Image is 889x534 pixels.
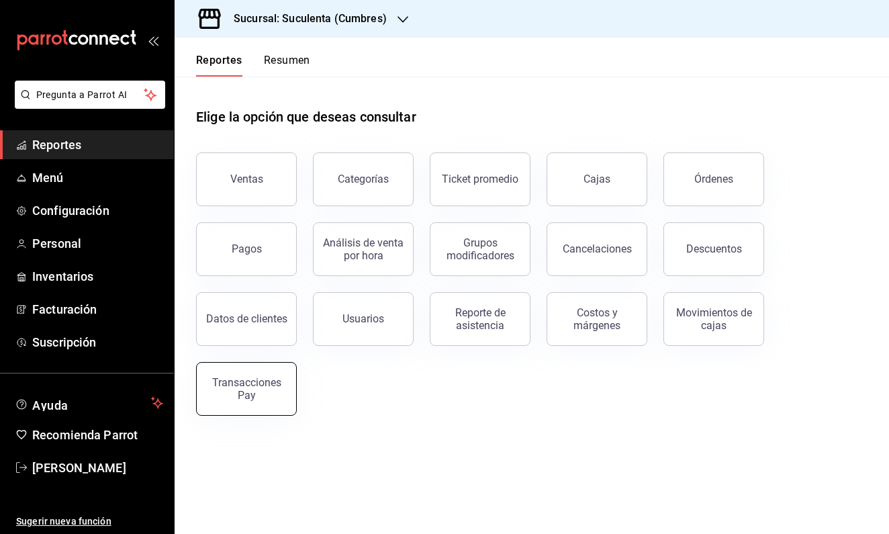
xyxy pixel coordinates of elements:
div: Cajas [583,171,611,187]
div: Costos y márgenes [555,306,639,332]
button: Órdenes [663,152,764,206]
div: Cancelaciones [563,242,632,255]
button: Pregunta a Parrot AI [15,81,165,109]
button: Usuarios [313,292,414,346]
span: Personal [32,234,163,253]
button: Descuentos [663,222,764,276]
button: Ticket promedio [430,152,530,206]
span: Menú [32,169,163,187]
button: Datos de clientes [196,292,297,346]
a: Cajas [547,152,647,206]
span: Suscripción [32,333,163,351]
span: Facturación [32,300,163,318]
div: Datos de clientes [206,312,287,325]
div: Descuentos [686,242,742,255]
button: Transacciones Pay [196,362,297,416]
div: Ticket promedio [442,173,518,185]
div: Pagos [232,242,262,255]
span: Inventarios [32,267,163,285]
div: Reporte de asistencia [438,306,522,332]
div: Grupos modificadores [438,236,522,262]
button: Análisis de venta por hora [313,222,414,276]
div: Usuarios [342,312,384,325]
a: Pregunta a Parrot AI [9,97,165,112]
span: Ayuda [32,395,146,411]
button: Reporte de asistencia [430,292,530,346]
div: Movimientos de cajas [672,306,755,332]
button: Movimientos de cajas [663,292,764,346]
button: Cancelaciones [547,222,647,276]
button: Ventas [196,152,297,206]
span: Recomienda Parrot [32,426,163,444]
div: Análisis de venta por hora [322,236,405,262]
button: Pagos [196,222,297,276]
div: Transacciones Pay [205,376,288,402]
span: Pregunta a Parrot AI [36,88,144,102]
div: Categorías [338,173,389,185]
button: Reportes [196,54,242,77]
span: Sugerir nueva función [16,515,163,529]
button: Resumen [264,54,310,77]
button: Costos y márgenes [547,292,647,346]
h3: Sucursal: Suculenta (Cumbres) [223,11,387,27]
span: [PERSON_NAME] [32,459,163,477]
button: open_drawer_menu [148,35,158,46]
h1: Elige la opción que deseas consultar [196,107,416,127]
div: Órdenes [694,173,733,185]
div: navigation tabs [196,54,310,77]
button: Grupos modificadores [430,222,530,276]
span: Reportes [32,136,163,154]
button: Categorías [313,152,414,206]
div: Ventas [230,173,263,185]
span: Configuración [32,202,163,220]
